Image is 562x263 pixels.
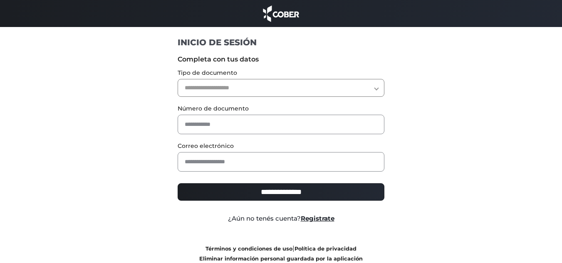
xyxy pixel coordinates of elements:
[261,4,302,23] img: cober_marca.png
[205,246,292,252] a: Términos y condiciones de uso
[178,37,384,48] h1: INICIO DE SESIÓN
[178,69,384,77] label: Tipo de documento
[295,246,357,252] a: Política de privacidad
[171,214,391,224] div: ¿Aún no tenés cuenta?
[301,214,334,222] a: Registrate
[178,104,384,113] label: Número de documento
[199,256,363,262] a: Eliminar información personal guardada por la aplicación
[178,142,384,150] label: Correo electrónico
[178,54,384,64] label: Completa con tus datos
